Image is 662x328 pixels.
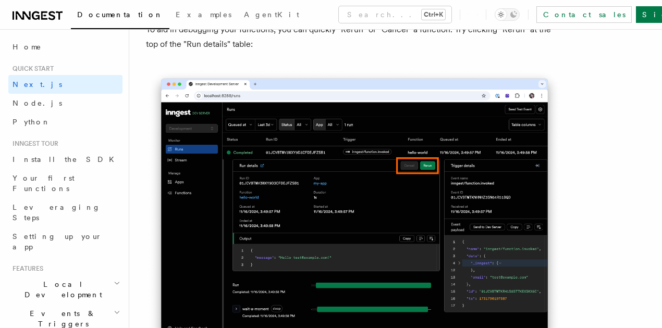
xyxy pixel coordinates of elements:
a: Documentation [71,3,169,29]
p: To aid in debugging your functions, you can quickly "Rerun" or "Cancel" a function. Try clicking ... [146,22,563,52]
span: Features [8,264,43,273]
span: Home [13,42,42,52]
span: Your first Functions [13,174,75,193]
button: Local Development [8,275,122,304]
a: Node.js [8,94,122,112]
a: Next.js [8,75,122,94]
a: Leveraging Steps [8,198,122,227]
a: Install the SDK [8,150,122,169]
span: Next.js [13,80,62,89]
button: Toggle dark mode [495,8,520,21]
span: AgentKit [244,10,299,19]
a: Home [8,37,122,56]
span: Examples [176,10,231,19]
span: Node.js [13,99,62,107]
a: AgentKit [238,3,305,28]
span: Documentation [77,10,163,19]
span: Quick start [8,65,54,73]
span: Setting up your app [13,232,102,251]
kbd: Ctrl+K [422,9,445,20]
span: Leveraging Steps [13,203,101,222]
span: Inngest tour [8,140,58,148]
span: Local Development [8,279,114,300]
span: Install the SDK [13,155,120,163]
a: Examples [169,3,238,28]
a: Python [8,112,122,131]
a: Setting up your app [8,227,122,256]
a: Your first Functions [8,169,122,198]
span: Python [13,118,51,126]
button: Search...Ctrl+K [339,6,451,23]
a: Contact sales [536,6,632,23]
